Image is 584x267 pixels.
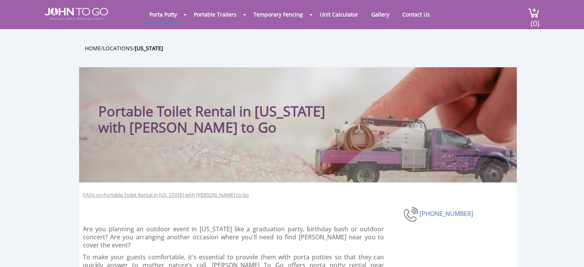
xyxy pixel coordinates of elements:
[306,111,513,182] img: Truck
[85,44,523,53] ul: / /
[83,225,384,249] p: Are you planning an outdoor event in [US_STATE] like a graduation party, birthday bash or outdoor...
[420,209,473,218] a: [PHONE_NUMBER]
[530,12,539,28] span: (0)
[248,7,309,22] a: Temporary Fencing
[528,8,539,18] img: cart a
[397,7,436,22] a: Contact Us
[85,45,101,52] a: Home
[188,7,242,22] a: Portable Trailers
[366,7,395,22] a: Gallery
[103,45,133,52] a: Locations
[98,83,346,136] h1: Portable Toilet Rental in [US_STATE] with [PERSON_NAME] to Go
[404,206,420,223] img: phone-number
[45,8,108,20] img: JOHN to go
[83,191,249,199] a: FAQs on Portable Toilet Rental in [US_STATE] with [PERSON_NAME] to Go
[135,45,163,52] a: [US_STATE]
[314,7,364,22] a: Unit Calculator
[144,7,183,22] a: Porta Potty
[553,236,584,267] button: Live Chat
